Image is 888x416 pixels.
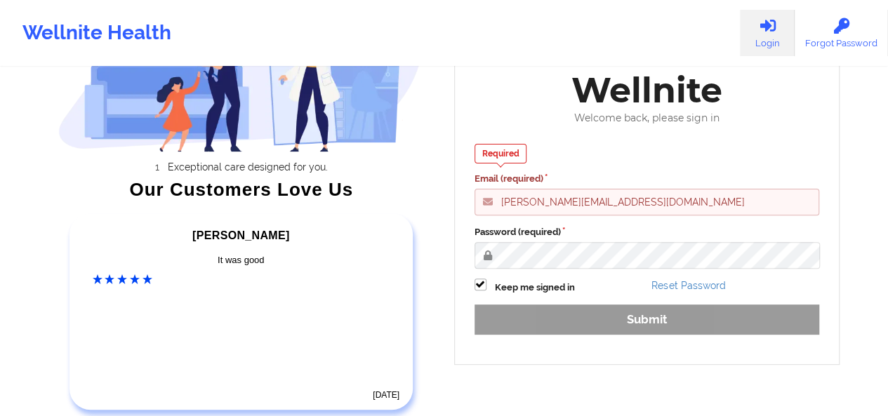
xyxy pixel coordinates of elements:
time: [DATE] [373,390,399,400]
label: Email (required) [475,172,820,186]
div: It was good [93,253,390,267]
div: Our Customers Love Us [58,182,425,196]
label: Keep me signed in [495,281,575,295]
label: Password (required) [475,225,820,239]
div: Required [475,144,527,163]
a: Forgot Password [795,10,888,56]
li: Exceptional care designed for you. [71,161,425,173]
div: Welcome to Wellnite [465,24,830,112]
a: Reset Password [651,280,725,291]
a: Login [740,10,795,56]
span: [PERSON_NAME] [192,229,289,241]
input: Email address [475,189,820,215]
div: Welcome back, please sign in [465,112,830,124]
